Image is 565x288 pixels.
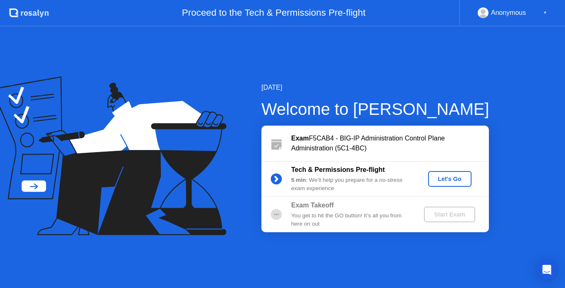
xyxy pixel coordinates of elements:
[291,166,385,173] b: Tech & Permissions Pre-flight
[491,7,526,18] div: Anonymous
[291,177,306,183] b: 5 min
[427,211,472,218] div: Start Exam
[291,202,334,209] b: Exam Takeoff
[291,212,410,228] div: You get to hit the GO button! It’s all you from here on out
[291,135,309,142] b: Exam
[428,171,472,187] button: Let's Go
[537,260,557,280] div: Open Intercom Messenger
[431,176,468,182] div: Let's Go
[424,207,475,222] button: Start Exam
[261,83,489,93] div: [DATE]
[291,176,410,193] div: : We’ll help you prepare for a no-stress exam experience
[261,97,489,121] div: Welcome to [PERSON_NAME]
[291,133,489,153] div: F5CAB4 - BIG-IP Administration Control Plane Administration (5C1-4BC)
[543,7,547,18] div: ▼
